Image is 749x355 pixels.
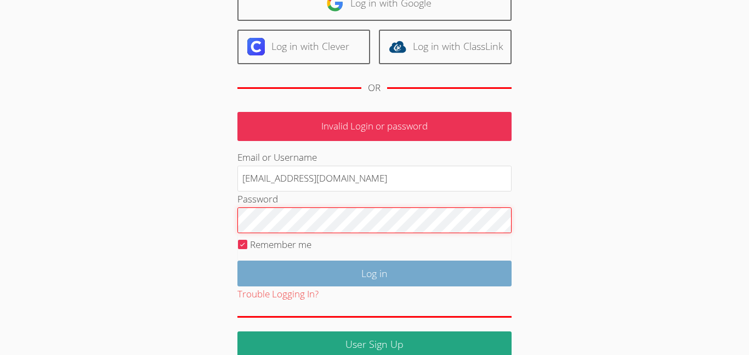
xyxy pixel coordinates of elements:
label: Email or Username [237,151,317,164]
div: OR [368,80,381,96]
p: Invalid Login or password [237,112,512,141]
input: Log in [237,261,512,286]
button: Trouble Logging In? [237,286,319,302]
a: Log in with ClassLink [379,30,512,64]
a: Log in with Clever [237,30,370,64]
img: classlink-logo-d6bb404cc1216ec64c9a2012d9dc4662098be43eaf13dc465df04b49fa7ab582.svg [389,38,406,55]
label: Password [237,193,278,205]
img: clever-logo-6eab21bc6e7a338710f1a6ff85c0baf02591cd810cc4098c63d3a4b26e2feb20.svg [247,38,265,55]
label: Remember me [250,238,311,251]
